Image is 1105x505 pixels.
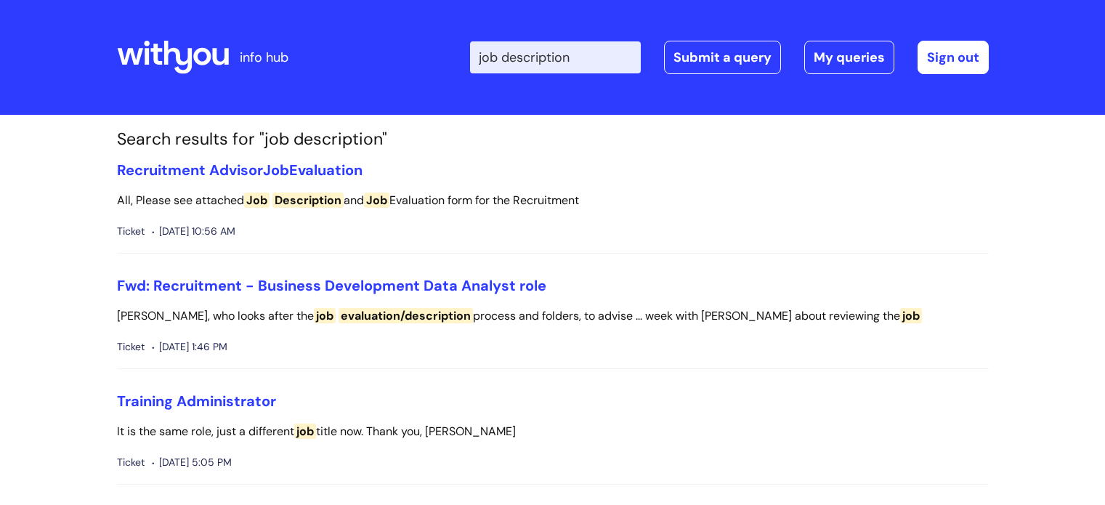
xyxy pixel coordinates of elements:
[152,338,227,356] span: [DATE] 1:46 PM
[240,46,288,69] p: info hub
[117,421,989,443] p: It is the same role, just a different title now. Thank you, [PERSON_NAME]
[272,193,344,208] span: Description
[117,222,145,241] span: Ticket
[244,193,270,208] span: Job
[152,453,232,472] span: [DATE] 5:05 PM
[117,190,989,211] p: All, Please see attached and Evaluation form for the Recruitment
[804,41,894,74] a: My queries
[263,161,289,179] span: Job
[117,453,145,472] span: Ticket
[117,306,989,327] p: [PERSON_NAME], who looks after the process and folders, to advise ... week with [PERSON_NAME] abo...
[152,222,235,241] span: [DATE] 10:56 AM
[117,392,276,411] a: Training Administrator
[117,338,145,356] span: Ticket
[918,41,989,74] a: Sign out
[900,308,922,323] span: job
[339,308,473,323] span: evaluation/description
[117,161,363,179] a: Recruitment AdvisorJobEvaluation
[117,129,989,150] h1: Search results for "job description"
[470,41,989,74] div: | -
[117,276,546,295] a: Fwd: Recruitment - Business Development Data Analyst role
[364,193,389,208] span: Job
[664,41,781,74] a: Submit a query
[294,424,316,439] span: job
[314,308,336,323] span: job
[470,41,641,73] input: Search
